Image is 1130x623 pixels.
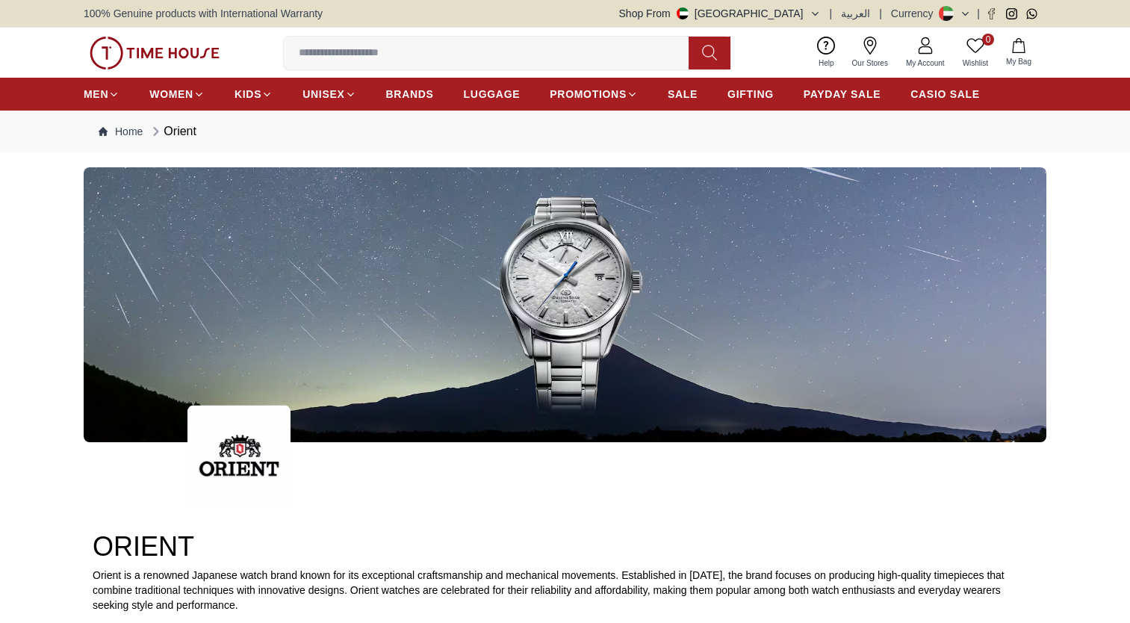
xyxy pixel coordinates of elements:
a: Home [99,124,143,139]
span: | [977,6,980,21]
div: Currency [891,6,940,21]
a: MEN [84,81,119,108]
span: UNISEX [302,87,344,102]
span: KIDS [235,87,261,102]
span: My Account [900,58,951,69]
a: UNISEX [302,81,356,108]
span: PAYDAY SALE [804,87,881,102]
a: BRANDS [386,81,434,108]
a: GIFTING [727,81,774,108]
button: Shop From[GEOGRAPHIC_DATA] [619,6,821,21]
span: Our Stores [846,58,894,69]
span: CASIO SALE [910,87,980,102]
img: ... [84,167,1046,442]
span: My Bag [1000,56,1037,67]
a: LUGGAGE [464,81,521,108]
a: CASIO SALE [910,81,980,108]
h2: ORIENT [93,532,1037,562]
span: GIFTING [727,87,774,102]
p: Orient is a renowned Japanese watch brand known for its exceptional craftsmanship and mechanical ... [93,568,1037,613]
img: ... [187,406,291,509]
span: 100% Genuine products with International Warranty [84,6,323,21]
a: KIDS [235,81,273,108]
span: BRANDS [386,87,434,102]
span: MEN [84,87,108,102]
nav: Breadcrumb [84,111,1046,152]
a: Whatsapp [1026,8,1037,19]
span: Wishlist [957,58,994,69]
a: PROMOTIONS [550,81,638,108]
span: | [879,6,882,21]
span: PROMOTIONS [550,87,627,102]
span: WOMEN [149,87,193,102]
span: | [830,6,833,21]
a: WOMEN [149,81,205,108]
a: Instagram [1006,8,1017,19]
button: My Bag [997,35,1040,70]
span: SALE [668,87,698,102]
span: Help [813,58,840,69]
a: Help [810,34,843,72]
img: United Arab Emirates [677,7,689,19]
button: العربية [841,6,870,21]
img: ... [90,37,220,69]
div: Orient [149,123,196,140]
span: 0 [982,34,994,46]
a: PAYDAY SALE [804,81,881,108]
a: SALE [668,81,698,108]
a: Our Stores [843,34,897,72]
a: 0Wishlist [954,34,997,72]
a: Facebook [986,8,997,19]
span: LUGGAGE [464,87,521,102]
